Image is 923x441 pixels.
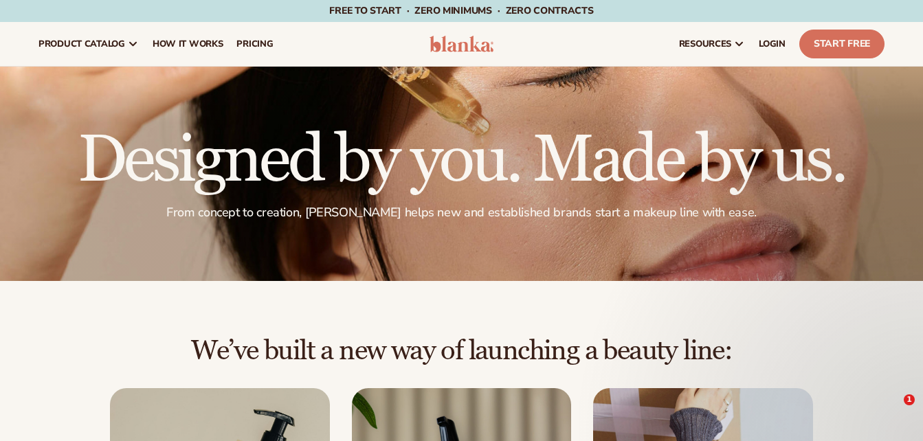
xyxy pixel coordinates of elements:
img: logo [430,36,494,52]
span: resources [679,38,731,49]
iframe: Intercom live chat [876,394,909,427]
a: Start Free [799,30,885,58]
a: pricing [230,22,280,66]
span: 1 [904,394,915,405]
span: LOGIN [759,38,786,49]
span: product catalog [38,38,125,49]
span: pricing [236,38,273,49]
a: How It Works [146,22,230,66]
a: LOGIN [752,22,792,66]
p: From concept to creation, [PERSON_NAME] helps new and established brands start a makeup line with... [38,205,885,220]
h1: Designed by you. Made by us. [38,128,885,194]
h2: We’ve built a new way of launching a beauty line: [38,336,885,366]
span: Free to start · ZERO minimums · ZERO contracts [329,4,593,17]
a: resources [672,22,752,66]
span: How It Works [153,38,223,49]
a: product catalog [32,22,146,66]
